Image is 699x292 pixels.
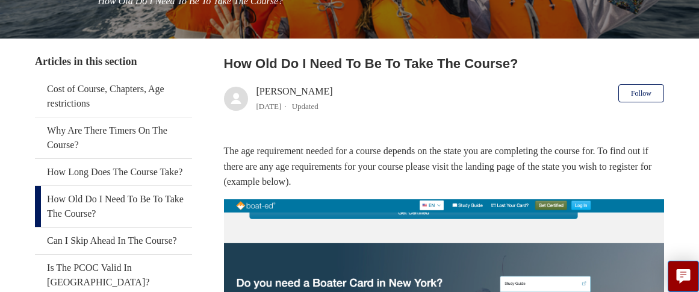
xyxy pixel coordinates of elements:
a: Why Are There Timers On The Course? [35,117,192,158]
p: The age requirement needed for a course depends on the state you are completing the course for. T... [224,143,664,190]
span: Articles in this section [35,55,137,67]
a: How Long Does The Course Take? [35,159,192,185]
li: Updated [292,102,318,111]
a: How Old Do I Need To Be To Take The Course? [35,186,192,227]
div: [PERSON_NAME] [256,84,333,113]
button: Live chat [668,261,699,292]
h2: How Old Do I Need To Be To Take The Course? [224,54,664,73]
a: Cost of Course, Chapters, Age restrictions [35,76,192,117]
a: Can I Skip Ahead In The Course? [35,228,192,254]
time: 05/14/2024, 15:09 [256,102,282,111]
button: Follow Article [618,84,664,102]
